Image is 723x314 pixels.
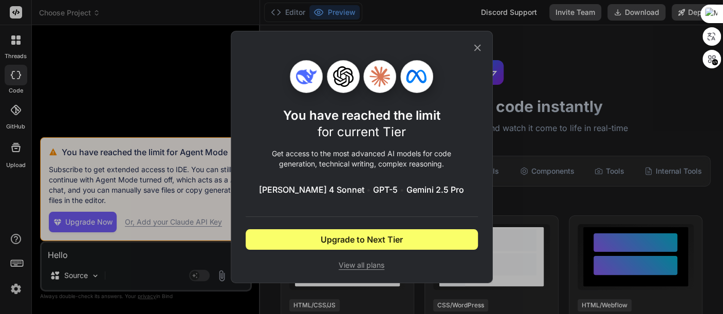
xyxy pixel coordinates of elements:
img: Deepseek [296,66,317,87]
span: Upgrade to Next Tier [321,233,403,246]
span: • [366,183,371,196]
span: GPT-5 [373,183,398,196]
span: View all plans [246,260,478,270]
span: Gemini 2.5 Pro [406,183,464,196]
h1: You have reached the limit [283,107,440,140]
span: [PERSON_NAME] 4 Sonnet [259,183,364,196]
p: Get access to the most advanced AI models for code generation, technical writing, complex reasoning. [246,149,478,169]
button: Upgrade to Next Tier [246,229,478,250]
span: for current Tier [318,124,406,139]
span: • [400,183,404,196]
